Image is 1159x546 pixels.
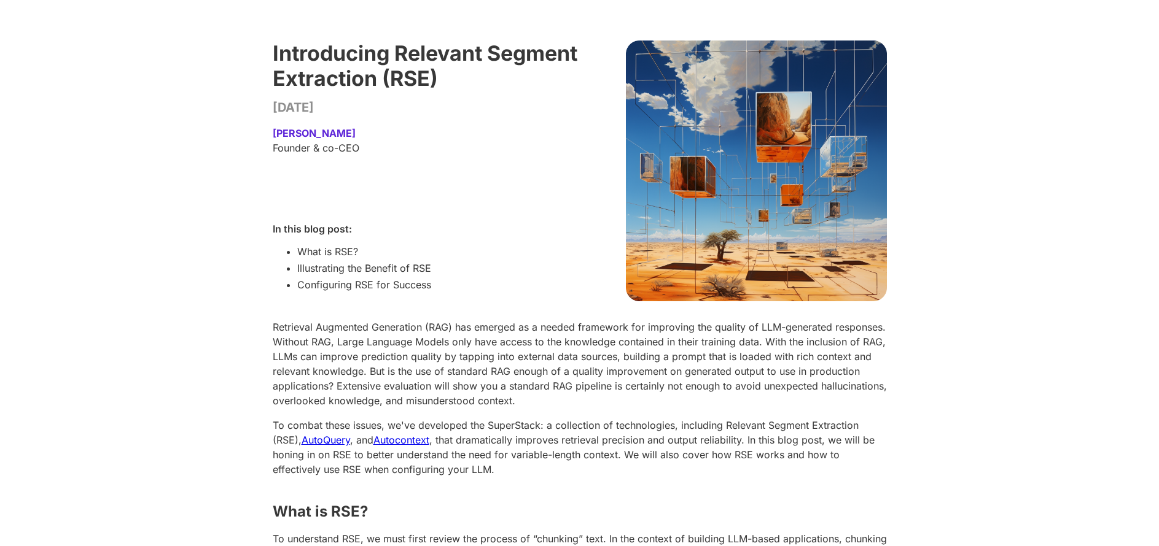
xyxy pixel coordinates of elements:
[273,40,580,91] p: Introducing Relevant Segment Extraction (RSE)
[626,40,887,301] img: Abstract_Boxes_1.d84dc4c7b83af63bb301.png
[273,418,887,477] p: To combat these issues, we've developed the SuperStack: a collection of technologies, including R...
[273,320,887,408] p: Retrieval Augmented Generation (RAG) has emerged as a needed framework for improving the quality ...
[273,504,887,519] h2: What is RSE?
[273,100,580,115] p: [DATE]
[302,434,350,446] a: AutoQuery
[273,142,580,154] p: Founder & co-CEO
[373,434,429,446] a: Autocontext
[297,261,431,275] li: Illustrating the Benefit of RSE
[273,223,431,235] p: In this blog post:
[273,127,580,139] p: [PERSON_NAME]
[297,278,431,291] li: Configuring RSE for Success
[297,245,431,258] li: What is RSE?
